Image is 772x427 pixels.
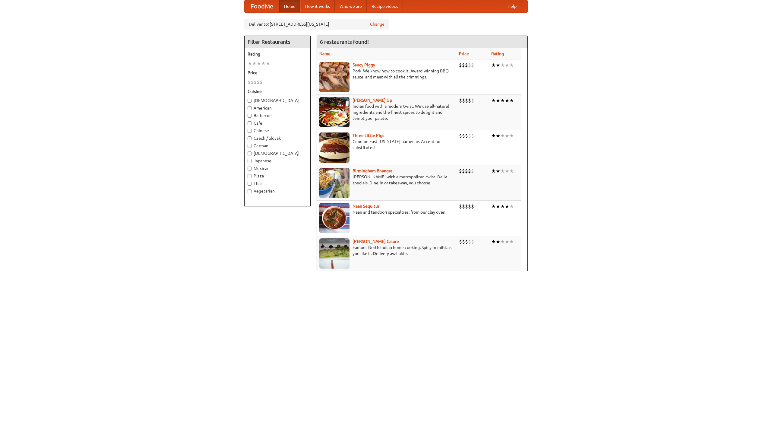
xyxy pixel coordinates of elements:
[248,180,307,186] label: Thai
[319,97,350,127] img: curryup.jpg
[465,168,468,174] li: $
[509,168,514,174] li: ★
[319,209,454,215] p: Naan and tandoori specialties, from our clay oven.
[279,0,300,12] a: Home
[459,97,462,104] li: $
[260,79,263,85] li: $
[496,132,500,139] li: ★
[252,60,257,67] li: ★
[257,60,261,67] li: ★
[254,79,257,85] li: $
[300,0,335,12] a: How it works
[353,168,392,173] a: Birmingham Bhangra
[248,99,252,103] input: [DEMOGRAPHIC_DATA]
[319,244,454,257] p: Famous North Indian home cooking. Spicy or mild, as you like it. Delivery available.
[471,62,474,69] li: $
[505,97,509,104] li: ★
[319,51,331,56] a: Name
[505,62,509,69] li: ★
[248,79,251,85] li: $
[505,168,509,174] li: ★
[500,132,505,139] li: ★
[248,150,307,156] label: [DEMOGRAPHIC_DATA]
[248,159,252,163] input: Japanese
[468,97,471,104] li: $
[462,203,465,210] li: $
[245,0,279,12] a: FoodMe
[500,203,505,210] li: ★
[465,203,468,210] li: $
[248,60,252,67] li: ★
[459,203,462,210] li: $
[509,97,514,104] li: ★
[353,62,375,67] a: Saucy Piggy
[505,132,509,139] li: ★
[462,62,465,69] li: $
[491,132,496,139] li: ★
[500,168,505,174] li: ★
[248,105,307,111] label: American
[248,182,252,186] input: Thai
[465,238,468,245] li: $
[465,62,468,69] li: $
[509,238,514,245] li: ★
[248,120,307,126] label: Cafe
[320,39,369,45] ng-pluralize: 6 restaurants found!
[266,60,270,67] li: ★
[319,203,350,233] img: naansequitur.jpg
[468,132,471,139] li: $
[462,168,465,174] li: $
[459,168,462,174] li: $
[496,238,500,245] li: ★
[462,238,465,245] li: $
[248,88,307,94] h5: Cuisine
[251,79,254,85] li: $
[353,98,392,103] a: [PERSON_NAME] Up
[319,68,454,80] p: Pork. We know how to cook it. Award-winning BBQ sauce, and meat with all the trimmings.
[370,21,384,27] a: Change
[248,173,307,179] label: Pizza
[465,132,468,139] li: $
[248,106,252,110] input: American
[471,132,474,139] li: $
[248,189,252,193] input: Vegetarian
[496,203,500,210] li: ★
[248,135,307,141] label: Czech / Slovak
[335,0,367,12] a: Who we are
[503,0,521,12] a: Help
[367,0,403,12] a: Recipe videos
[491,51,504,56] a: Rating
[248,70,307,76] h5: Price
[248,129,252,133] input: Chinese
[319,139,454,151] p: Genuine East [US_STATE] barbecue. Accept no substitutes!
[353,239,399,244] a: [PERSON_NAME] Galore
[353,204,379,209] a: Naan Sequitur
[491,97,496,104] li: ★
[248,144,252,148] input: German
[500,97,505,104] li: ★
[319,238,350,269] img: currygalore.jpg
[248,121,252,125] input: Cafe
[468,62,471,69] li: $
[248,174,252,178] input: Pizza
[248,151,252,155] input: [DEMOGRAPHIC_DATA]
[319,132,350,163] img: littlepigs.jpg
[500,62,505,69] li: ★
[491,62,496,69] li: ★
[471,97,474,104] li: $
[491,168,496,174] li: ★
[462,132,465,139] li: $
[496,168,500,174] li: ★
[319,62,350,92] img: saucy.jpg
[257,79,260,85] li: $
[491,238,496,245] li: ★
[319,168,350,198] img: bhangra.jpg
[468,168,471,174] li: $
[509,203,514,210] li: ★
[462,97,465,104] li: $
[353,133,384,138] a: Three Little Pigs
